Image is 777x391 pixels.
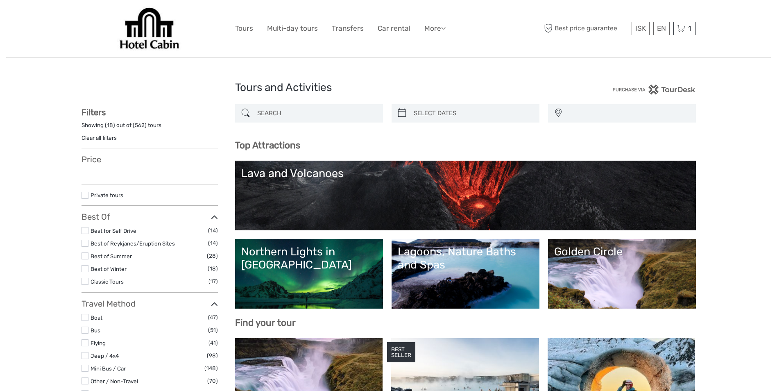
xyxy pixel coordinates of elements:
[208,325,218,335] span: (51)
[91,253,132,259] a: Best of Summer
[387,342,415,363] div: BEST SELLER
[398,245,533,302] a: Lagoons, Nature Baths and Spas
[91,378,138,384] a: Other / Non-Travel
[107,121,113,129] label: 18
[635,24,646,32] span: ISK
[82,121,218,134] div: Showing ( ) out of ( ) tours
[332,23,364,34] a: Transfers
[82,155,218,164] h3: Price
[208,277,218,286] span: (17)
[241,167,690,180] div: Lava and Volcanoes
[91,240,175,247] a: Best of Reykjanes/Eruption Sites
[241,245,377,272] div: Northern Lights in [GEOGRAPHIC_DATA]
[91,192,123,198] a: Private tours
[117,6,182,51] img: Our services
[542,22,630,35] span: Best price guarantee
[554,245,690,302] a: Golden Circle
[91,278,124,285] a: Classic Tours
[91,340,106,346] a: Flying
[135,121,145,129] label: 562
[235,317,296,328] b: Find your tour
[254,106,379,120] input: SEARCH
[91,227,136,234] a: Best for Self Drive
[207,376,218,386] span: (70)
[208,264,218,273] span: (18)
[91,314,102,321] a: Boat
[235,140,300,151] b: Top Attractions
[241,167,690,224] a: Lava and Volcanoes
[410,106,535,120] input: SELECT DATES
[82,134,117,141] a: Clear all filters
[207,351,218,360] span: (98)
[91,352,119,359] a: Jeep / 4x4
[424,23,446,34] a: More
[82,212,218,222] h3: Best Of
[91,266,127,272] a: Best of Winter
[612,84,695,95] img: PurchaseViaTourDesk.png
[653,22,670,35] div: EN
[235,81,542,94] h1: Tours and Activities
[208,313,218,322] span: (47)
[378,23,410,34] a: Car rental
[204,364,218,373] span: (148)
[208,338,218,348] span: (41)
[267,23,318,34] a: Multi-day tours
[241,245,377,302] a: Northern Lights in [GEOGRAPHIC_DATA]
[554,245,690,258] div: Golden Circle
[91,327,100,334] a: Bus
[207,251,218,261] span: (28)
[91,365,126,372] a: Mini Bus / Car
[235,23,253,34] a: Tours
[687,24,692,32] span: 1
[82,299,218,309] h3: Travel Method
[208,226,218,235] span: (14)
[208,239,218,248] span: (14)
[398,245,533,272] div: Lagoons, Nature Baths and Spas
[82,107,106,117] strong: Filters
